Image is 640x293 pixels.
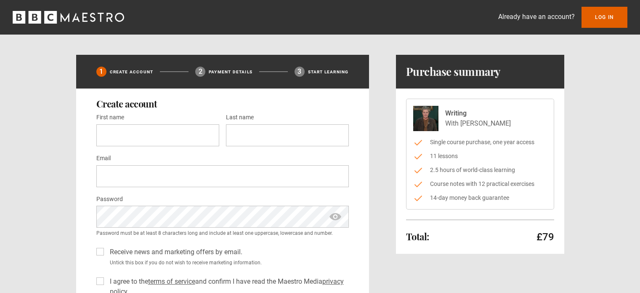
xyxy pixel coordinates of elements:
label: First name [96,113,124,123]
label: Email [96,153,111,164]
span: show password [329,206,342,228]
label: Receive news and marketing offers by email. [106,247,242,257]
svg: BBC Maestro [13,11,124,24]
label: Password [96,194,123,204]
p: Start learning [308,69,349,75]
p: £79 [536,230,554,244]
small: Password must be at least 8 characters long and include at least one uppercase, lowercase and num... [96,229,349,237]
h2: Create account [96,99,349,109]
li: Single course purchase, one year access [413,138,547,147]
a: terms of service [148,277,195,285]
li: 11 lessons [413,152,547,161]
li: 2.5 hours of world-class learning [413,166,547,175]
div: 3 [295,67,305,77]
h2: Total: [406,231,429,242]
li: Course notes with 12 practical exercises [413,180,547,188]
p: Writing [445,108,511,118]
small: Untick this box if you do not wish to receive marketing information. [106,259,349,266]
label: Last name [226,113,254,123]
a: Log In [582,7,627,28]
div: 2 [195,67,205,77]
div: 1 [96,67,106,77]
p: With [PERSON_NAME] [445,118,511,129]
h1: Purchase summary [406,65,501,78]
p: Already have an account? [498,12,575,22]
p: Create Account [110,69,154,75]
p: Payment details [209,69,252,75]
li: 14-day money back guarantee [413,194,547,202]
